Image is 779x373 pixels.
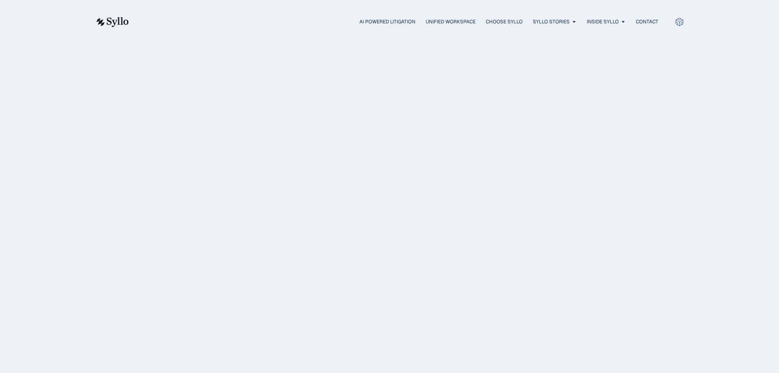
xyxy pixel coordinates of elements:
a: AI Powered Litigation [359,18,415,25]
nav: Menu [145,18,658,26]
a: Inside Syllo [587,18,619,25]
a: Unified Workspace [426,18,476,25]
img: syllo [95,17,129,27]
div: Menu Toggle [145,18,658,26]
a: Contact [636,18,658,25]
a: Syllo Stories [533,18,570,25]
a: Choose Syllo [486,18,523,25]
